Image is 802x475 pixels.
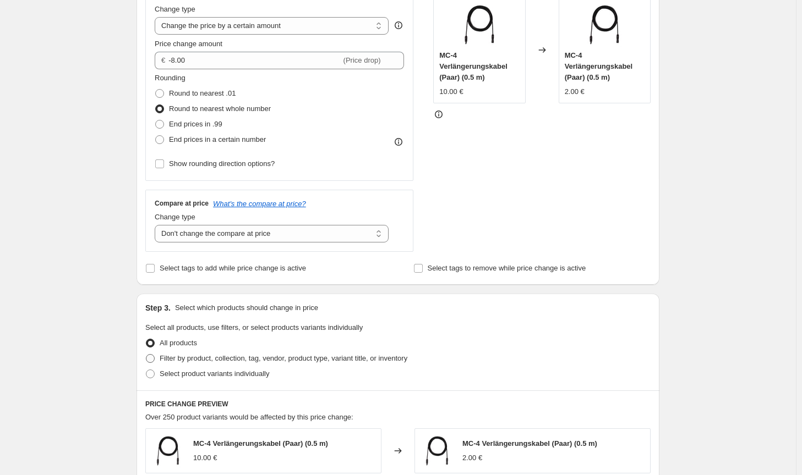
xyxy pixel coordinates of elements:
[343,56,381,64] span: (Price drop)
[145,413,353,421] span: Over 250 product variants would be affected by this price change:
[155,74,186,82] span: Rounding
[160,354,407,362] span: Filter by product, collection, tag, vendor, product type, variant title, or inventory
[193,439,328,448] span: MC-4 Verlängerungskabel (Paar) (0.5 m)
[193,452,217,463] div: 10.00 €
[145,400,651,408] h6: PRICE CHANGE PREVIEW
[169,104,271,113] span: Round to nearest whole number
[160,369,269,378] span: Select product variants individually
[213,200,306,208] button: What's the compare at price?
[439,86,463,97] div: 10.00 €
[169,89,236,97] span: Round to nearest .01
[155,199,209,208] h3: Compare at price
[565,51,633,81] span: MC-4 Verlängerungskabel (Paar) (0.5 m)
[145,323,363,332] span: Select all products, use filters, or select products variants individually
[582,3,626,47] img: kabel.3_1_80x.webp
[169,159,275,168] span: Show rounding direction options?
[457,3,501,47] img: kabel.3_1_80x.webp
[161,56,165,64] span: €
[155,213,195,221] span: Change type
[145,302,171,313] h2: Step 3.
[393,20,404,31] div: help
[169,120,222,128] span: End prices in .99
[462,439,597,448] span: MC-4 Verlängerungskabel (Paar) (0.5 m)
[428,264,586,272] span: Select tags to remove while price change is active
[160,339,197,347] span: All products
[155,5,195,13] span: Change type
[439,51,508,81] span: MC-4 Verlängerungskabel (Paar) (0.5 m)
[169,135,266,143] span: End prices in a certain number
[160,264,306,272] span: Select tags to add while price change is active
[155,40,222,48] span: Price change amount
[421,434,454,467] img: kabel.3_1_80x.webp
[175,302,318,313] p: Select which products should change in price
[565,86,585,97] div: 2.00 €
[151,434,184,467] img: kabel.3_1_80x.webp
[462,452,482,463] div: 2.00 €
[168,52,341,69] input: -10.00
